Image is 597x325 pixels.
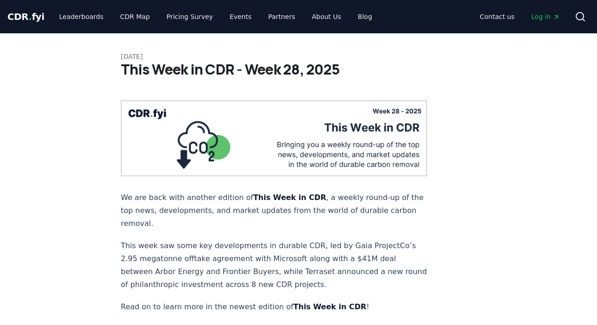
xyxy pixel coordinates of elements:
[121,61,476,78] h1: This Week in CDR - Week 28, 2025
[52,8,379,25] nav: Main
[121,52,476,61] p: [DATE]
[473,8,522,25] a: Contact us
[305,8,348,25] a: About Us
[473,8,567,25] nav: Main
[350,8,379,25] a: Blog
[261,8,303,25] a: Partners
[113,8,157,25] a: CDR Map
[531,12,560,21] span: Log in
[7,10,44,23] a: CDR.fyi
[121,239,427,291] p: This week saw some key developments in durable CDR, led by Gaia ProjectCo’s 2.95 megatonne offtak...
[29,11,32,22] span: .
[7,11,44,22] span: CDR fyi
[52,8,111,25] a: Leaderboards
[253,193,326,202] strong: This Week in CDR
[222,8,259,25] a: Events
[121,191,427,230] p: We are back with another edition of , a weekly round-up of the top news, developments, and market...
[159,8,220,25] a: Pricing Survey
[524,8,567,25] a: Log in
[293,302,367,311] strong: This Week in CDR
[121,300,427,313] p: Read on to learn more in the newest edition of !
[121,100,427,176] img: blog post image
